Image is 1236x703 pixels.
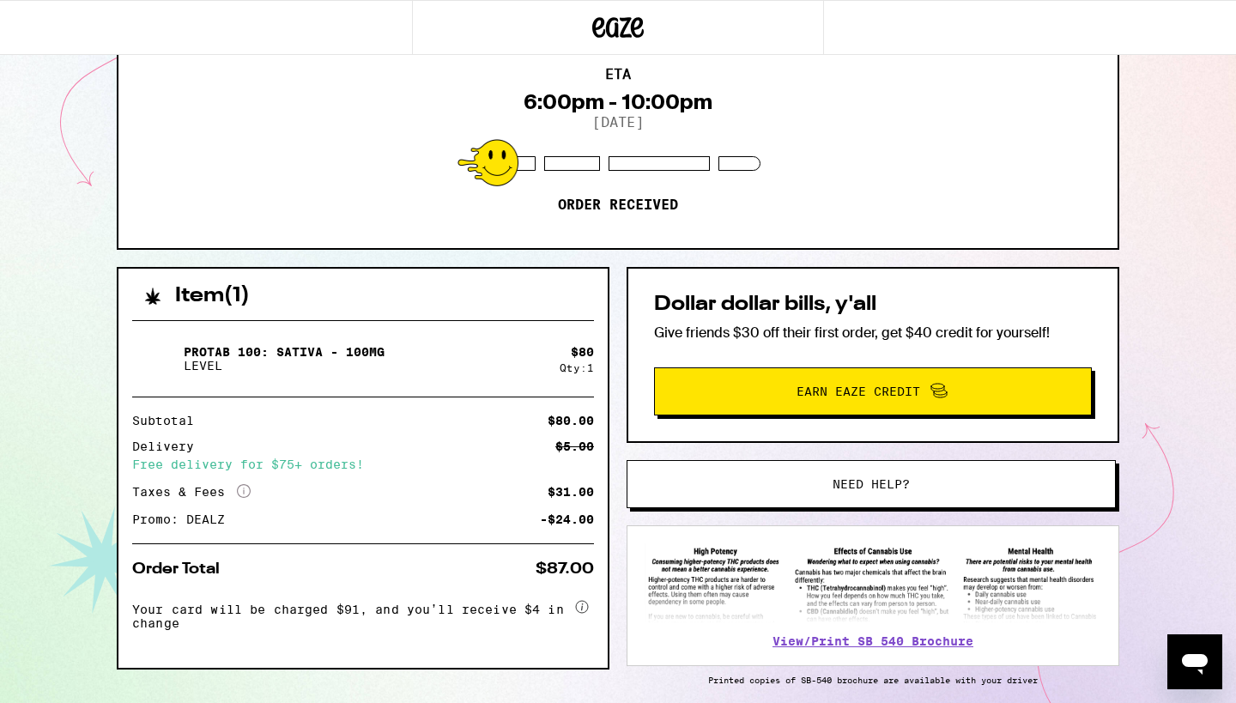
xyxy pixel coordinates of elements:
div: 6:00pm - 10:00pm [524,90,712,114]
iframe: Button to launch messaging window, conversation in progress [1167,634,1222,689]
div: $80.00 [548,415,594,427]
button: Need help? [627,460,1116,508]
div: Qty: 1 [560,362,594,373]
h2: Item ( 1 ) [175,286,250,306]
div: $ 80 [571,345,594,359]
button: Earn Eaze Credit [654,367,1092,415]
p: LEVEL [184,359,385,373]
span: Earn Eaze Credit [797,385,920,397]
img: Protab 100: Sativa - 100mg [132,335,180,383]
div: $87.00 [536,561,594,577]
div: -$24.00 [540,513,594,525]
p: [DATE] [592,114,644,130]
img: SB 540 Brochure preview [645,543,1101,623]
div: Promo: DEALZ [132,513,237,525]
p: Printed copies of SB-540 brochure are available with your driver [627,675,1119,685]
p: Order received [558,197,678,214]
p: Protab 100: Sativa - 100mg [184,345,385,359]
h2: Dollar dollar bills, y'all [654,294,1092,315]
span: Your card will be charged $91, and you’ll receive $4 in change [132,597,572,630]
div: Free delivery for $75+ orders! [132,458,594,470]
div: Delivery [132,440,206,452]
div: Order Total [132,561,232,577]
div: $5.00 [555,440,594,452]
span: Need help? [833,478,910,490]
div: Subtotal [132,415,206,427]
a: View/Print SB 540 Brochure [772,634,973,648]
p: Give friends $30 off their first order, get $40 credit for yourself! [654,324,1092,342]
h2: ETA [605,68,631,82]
div: $31.00 [548,486,594,498]
div: Taxes & Fees [132,484,251,500]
